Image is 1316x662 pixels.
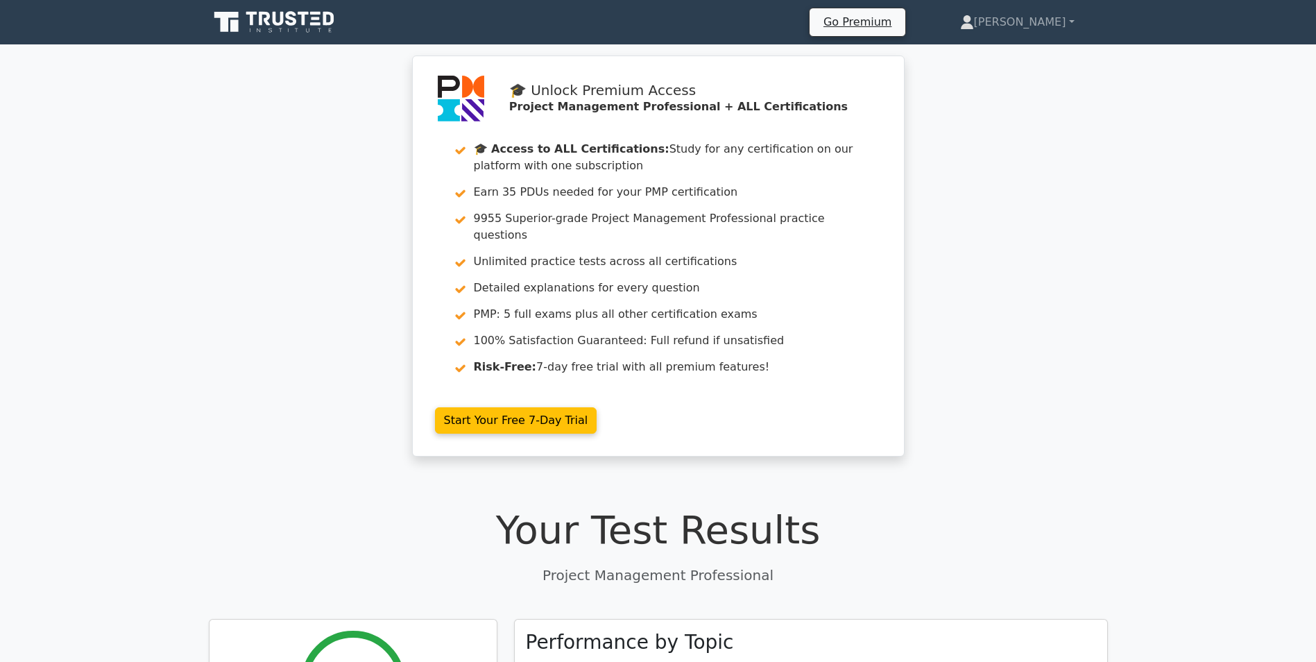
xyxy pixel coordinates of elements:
p: Project Management Professional [209,565,1108,586]
h1: Your Test Results [209,507,1108,553]
a: Start Your Free 7-Day Trial [435,407,597,434]
h3: Performance by Topic [526,631,734,654]
a: [PERSON_NAME] [927,8,1108,36]
a: Go Premium [815,12,900,31]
